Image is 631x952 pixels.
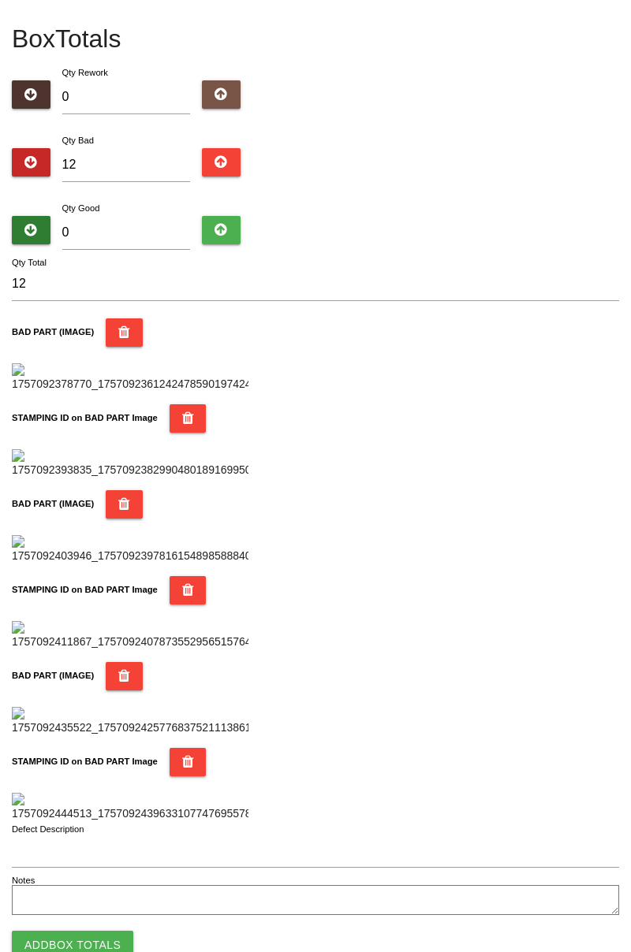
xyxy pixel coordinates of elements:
label: Qty Total [12,256,47,270]
img: 1757092378770_175709236124247859019742457411.jpg [12,363,248,392]
b: BAD PART (IMAGE) [12,327,94,337]
button: BAD PART (IMAGE) [106,490,143,519]
label: Qty Bad [62,136,94,145]
label: Defect Description [12,823,84,836]
img: 1757092393835_17570923829904801891699505188352.jpg [12,449,248,478]
b: BAD PART (IMAGE) [12,671,94,680]
label: Qty Good [62,203,100,213]
button: STAMPING ID on BAD PART Image [170,576,207,604]
label: Qty Rework [62,68,108,77]
b: STAMPING ID on BAD PART Image [12,585,158,594]
img: 1757092444513_17570924396331077476955785654677.jpg [12,793,248,822]
b: BAD PART (IMAGE) [12,499,94,508]
button: BAD PART (IMAGE) [106,662,143,690]
img: 1757092435522_17570924257768375211138619423434.jpg [12,707,248,736]
img: 1757092411867_17570924078735529565157644826642.jpg [12,621,248,650]
b: STAMPING ID on BAD PART Image [12,413,158,422]
h4: Box Totals [12,25,619,53]
label: Notes [12,874,35,887]
b: STAMPING ID on BAD PART Image [12,757,158,766]
button: STAMPING ID on BAD PART Image [170,748,207,776]
button: BAD PART (IMAGE) [106,318,143,347]
img: 1757092403946_17570923978161548985888408244954.jpg [12,535,248,564]
button: STAMPING ID on BAD PART Image [170,404,207,433]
